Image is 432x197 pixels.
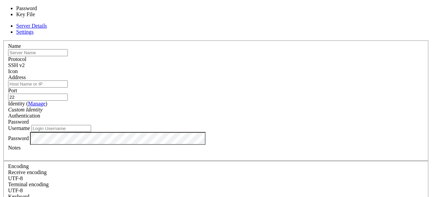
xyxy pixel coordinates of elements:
[8,80,68,88] input: Host Name or IP
[8,163,29,169] label: Encoding
[8,119,424,125] div: Password
[31,125,91,132] input: Login Username
[8,62,424,68] div: SSH v2
[8,43,21,49] label: Name
[8,68,18,74] label: Icon
[8,88,17,93] label: Port
[8,125,30,131] label: Username
[8,113,40,119] label: Authentication
[16,23,47,29] a: Server Details
[16,5,71,11] li: Password
[8,169,47,175] label: Set the expected encoding for data received from the host. If the encodings do not match, visual ...
[8,188,424,194] div: UTF-8
[8,62,25,68] span: SSH v2
[16,11,71,18] li: Key File
[8,101,47,106] label: Identity
[8,182,49,187] label: The default terminal encoding. ISO-2022 enables character map translations (like graphics maps). ...
[8,175,424,182] div: UTF-8
[16,29,34,35] a: Settings
[8,119,29,125] span: Password
[28,101,46,106] a: Manage
[8,56,26,62] label: Protocol
[8,175,23,181] span: UTF-8
[8,135,29,141] label: Password
[8,94,68,101] input: Port Number
[26,101,47,106] span: ( )
[8,145,21,151] label: Notes
[8,107,43,112] i: Custom Identity
[8,107,424,113] div: Custom Identity
[8,188,23,193] span: UTF-8
[8,49,68,56] input: Server Name
[8,74,26,80] label: Address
